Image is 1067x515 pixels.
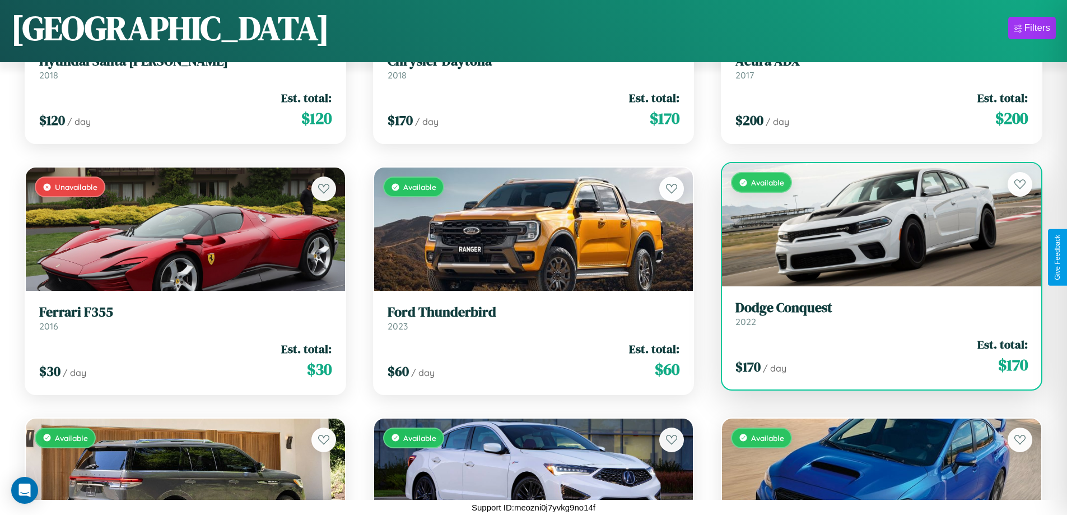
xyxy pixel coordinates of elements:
[735,316,756,327] span: 2022
[281,90,332,106] span: Est. total:
[39,362,60,381] span: $ 30
[39,304,332,321] h3: Ferrari F355
[403,182,436,192] span: Available
[629,90,679,106] span: Est. total:
[403,433,436,443] span: Available
[39,69,58,81] span: 2018
[39,321,58,332] span: 2016
[388,304,680,332] a: Ford Thunderbird2023
[655,358,679,381] span: $ 60
[735,300,1028,316] h3: Dodge Conquest
[307,358,332,381] span: $ 30
[650,107,679,129] span: $ 170
[977,336,1028,352] span: Est. total:
[411,367,435,378] span: / day
[388,111,413,129] span: $ 170
[39,53,332,69] h3: Hyundai Santa [PERSON_NAME]
[55,182,97,192] span: Unavailable
[388,304,680,321] h3: Ford Thunderbird
[388,321,408,332] span: 2023
[766,116,789,127] span: / day
[388,362,409,381] span: $ 60
[388,69,407,81] span: 2018
[998,354,1028,376] span: $ 170
[735,111,763,129] span: $ 200
[63,367,86,378] span: / day
[1054,235,1061,280] div: Give Feedback
[415,116,439,127] span: / day
[735,300,1028,327] a: Dodge Conquest2022
[39,111,65,129] span: $ 120
[751,433,784,443] span: Available
[39,53,332,81] a: Hyundai Santa [PERSON_NAME]2018
[995,107,1028,129] span: $ 200
[735,69,754,81] span: 2017
[281,341,332,357] span: Est. total:
[472,500,595,515] p: Support ID: meozni0j7yvkg9no14f
[301,107,332,129] span: $ 120
[735,358,761,376] span: $ 170
[55,433,88,443] span: Available
[388,53,680,81] a: Chrysler Daytona2018
[67,116,91,127] span: / day
[751,178,784,187] span: Available
[11,5,329,51] h1: [GEOGRAPHIC_DATA]
[1024,22,1050,34] div: Filters
[1008,17,1056,39] button: Filters
[39,304,332,332] a: Ferrari F3552016
[977,90,1028,106] span: Est. total:
[763,363,786,374] span: / day
[629,341,679,357] span: Est. total:
[11,477,38,504] div: Open Intercom Messenger
[735,53,1028,81] a: Acura ADX2017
